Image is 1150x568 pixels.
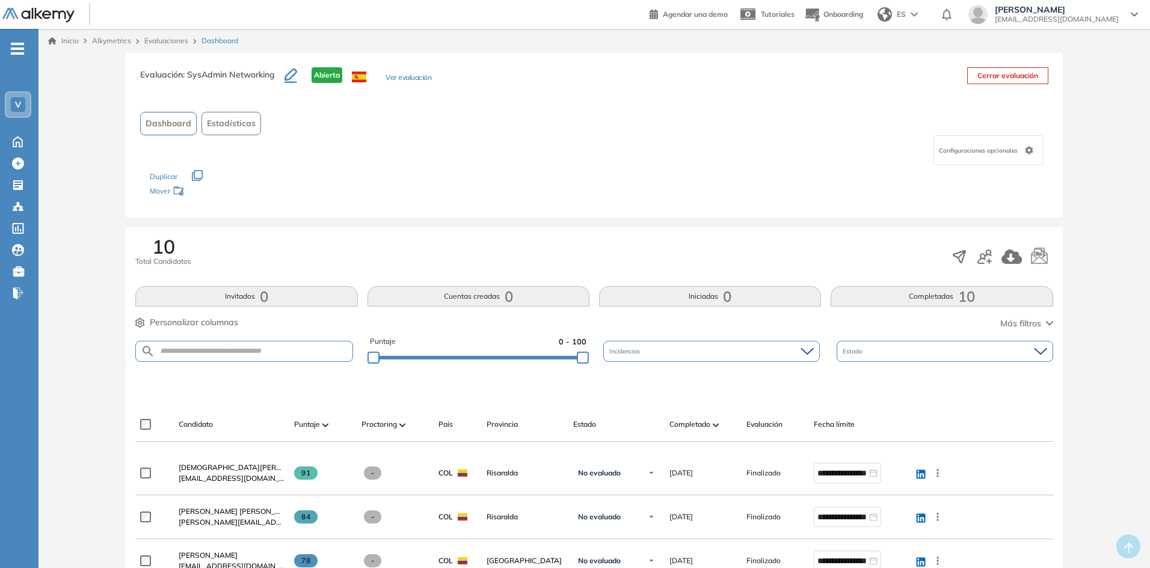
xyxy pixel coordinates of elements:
a: Agendar una demo [650,6,728,20]
span: V [15,100,21,109]
span: Total Candidatos [135,256,191,267]
span: Tutoriales [761,10,795,19]
img: Ícono de flecha [648,513,655,521]
span: Finalizado [746,468,781,478]
span: No evaluado [578,468,621,478]
span: [DATE] [669,555,693,566]
span: Dashboard [201,35,238,46]
i: - [11,47,24,50]
span: - [364,554,381,567]
button: Más filtros [1000,317,1053,330]
button: Cuentas creadas0 [367,286,589,307]
button: Estadísticas [201,112,261,135]
span: [PERSON_NAME] [PERSON_NAME] [179,507,298,516]
img: ESP [352,72,366,82]
span: 10 [152,237,175,256]
a: Evaluaciones [144,36,188,45]
a: [PERSON_NAME] [PERSON_NAME] [179,506,284,517]
span: [DEMOGRAPHIC_DATA][PERSON_NAME] [179,463,319,472]
span: Proctoring [361,419,397,430]
span: Configuraciones opcionales [939,146,1020,155]
span: Risaralda [487,468,564,478]
span: [DATE] [669,468,693,478]
img: COL [458,557,467,564]
span: Incidencias [609,347,642,356]
button: Dashboard [140,112,197,135]
div: Incidencias [603,341,820,362]
img: [missing "en.ARROW_ALT" translation] [322,423,328,427]
span: - [364,466,381,480]
span: 78 [294,554,318,567]
span: Estadísticas [207,117,256,130]
button: Cerrar evaluación [967,67,1048,84]
span: COL [438,555,453,566]
span: [PERSON_NAME] [995,5,1119,14]
button: Invitados0 [135,286,357,307]
img: COL [458,469,467,477]
span: [GEOGRAPHIC_DATA] [487,555,564,566]
span: [PERSON_NAME] [179,551,238,560]
span: 84 [294,510,318,524]
span: No evaluado [578,556,621,566]
span: : SysAdmin Networking [183,69,275,80]
span: No evaluado [578,512,621,522]
button: Ver evaluación [386,72,431,85]
span: Dashboard [146,117,191,130]
span: 0 - 100 [559,336,586,347]
span: [EMAIL_ADDRESS][DOMAIN_NAME] [995,14,1119,24]
span: Fecha límite [814,419,855,430]
img: world [878,7,892,22]
span: COL [438,512,453,522]
span: COL [438,468,453,478]
span: País [438,419,453,430]
img: Ícono de flecha [648,557,655,564]
img: COL [458,513,467,521]
span: Estado [573,419,596,430]
span: Finalizado [746,555,781,566]
span: Candidato [179,419,213,430]
div: Mover [150,181,270,203]
div: Configuraciones opcionales [933,135,1044,165]
a: [PERSON_NAME] [179,550,284,561]
span: Completado [669,419,710,430]
span: ES [897,9,906,20]
img: arrow [911,12,918,17]
span: Puntaje [370,336,396,347]
span: Abierta [312,67,342,83]
span: Evaluación [746,419,783,430]
button: Iniciadas0 [599,286,821,307]
span: [PERSON_NAME][EMAIL_ADDRESS][PERSON_NAME][DOMAIN_NAME] [179,517,284,528]
a: Inicio [48,35,79,46]
span: [EMAIL_ADDRESS][DOMAIN_NAME] [179,473,284,484]
span: Alkymetrics [92,36,131,45]
a: [DEMOGRAPHIC_DATA][PERSON_NAME] [179,462,284,473]
span: Duplicar [150,172,177,181]
img: Logo [2,8,75,23]
span: Risaralda [487,512,564,522]
button: Personalizar columnas [135,316,238,329]
h3: Evaluación [140,67,284,93]
span: - [364,510,381,524]
img: Ícono de flecha [648,469,655,477]
span: Personalizar columnas [150,316,238,329]
span: Provincia [487,419,518,430]
span: Puntaje [294,419,320,430]
span: Finalizado [746,512,781,522]
span: Onboarding [823,10,863,19]
button: Completadas10 [831,286,1053,307]
div: Estado [837,341,1053,362]
img: [missing "en.ARROW_ALT" translation] [713,423,719,427]
span: Estado [843,347,865,356]
img: [missing "en.ARROW_ALT" translation] [399,423,405,427]
img: SEARCH_ALT [141,344,155,359]
span: 91 [294,466,318,480]
span: Agendar una demo [663,10,728,19]
span: [DATE] [669,512,693,522]
button: Onboarding [804,2,863,28]
span: Más filtros [1000,317,1041,330]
